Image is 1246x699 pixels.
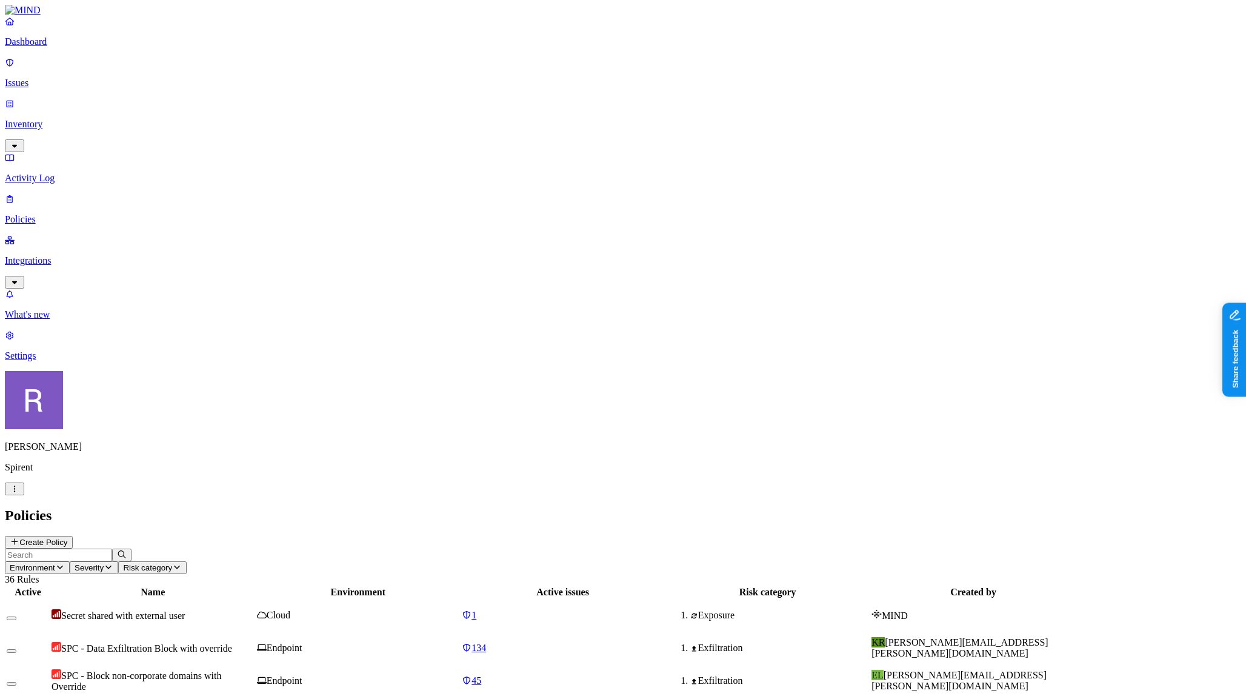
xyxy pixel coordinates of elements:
p: Issues [5,78,1241,89]
div: Environment [257,587,459,598]
p: What's new [5,309,1241,320]
span: 36 Rules [5,574,39,584]
a: 45 [462,675,664,686]
span: Cloud [267,610,290,620]
a: What's new [5,289,1241,320]
span: Endpoint [267,643,302,653]
p: Integrations [5,255,1241,266]
p: Activity Log [5,173,1241,184]
p: Settings [5,350,1241,361]
a: Issues [5,57,1241,89]
span: Secret shared with external user [61,610,185,621]
img: severity-high [52,669,61,679]
div: Exfiltration [690,643,869,654]
div: Risk category [666,587,869,598]
span: Environment [10,563,55,572]
p: Spirent [5,462,1241,473]
h2: Policies [5,507,1241,524]
a: Inventory [5,98,1241,150]
div: Active issues [462,587,664,598]
span: [PERSON_NAME][EMAIL_ADDRESS][PERSON_NAME][DOMAIN_NAME] [871,670,1047,691]
div: Exposure [690,610,869,621]
a: Dashboard [5,16,1241,47]
input: Search [5,549,112,561]
img: MIND [5,5,41,16]
img: mind-logo-icon [871,609,882,619]
a: Policies [5,193,1241,225]
div: Active [7,587,49,598]
span: SPC - Data Exfiltration Block with override [61,643,232,654]
span: 45 [471,675,481,686]
span: MIND [882,610,908,621]
a: Activity Log [5,152,1241,184]
img: severity-critical [52,609,61,619]
button: Create Policy [5,536,73,549]
a: Settings [5,330,1241,361]
p: Inventory [5,119,1241,130]
div: Name [52,587,255,598]
a: Integrations [5,235,1241,287]
span: EL [871,670,884,680]
a: MIND [5,5,1241,16]
span: 1 [471,610,476,620]
span: Severity [75,563,104,572]
span: Risk category [123,563,172,572]
div: Created by [871,587,1075,598]
a: 1 [462,610,664,621]
img: severity-high [52,642,61,652]
a: 134 [462,643,664,654]
img: Rich Thompson [5,371,63,429]
span: SPC - Block non-corporate domains with Override [52,671,221,692]
span: Endpoint [267,675,302,686]
div: Exfiltration [690,675,869,686]
span: [PERSON_NAME][EMAIL_ADDRESS][PERSON_NAME][DOMAIN_NAME] [871,637,1048,658]
p: [PERSON_NAME] [5,441,1241,452]
p: Policies [5,214,1241,225]
span: 134 [471,643,486,653]
p: Dashboard [5,36,1241,47]
span: KR [871,637,885,647]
